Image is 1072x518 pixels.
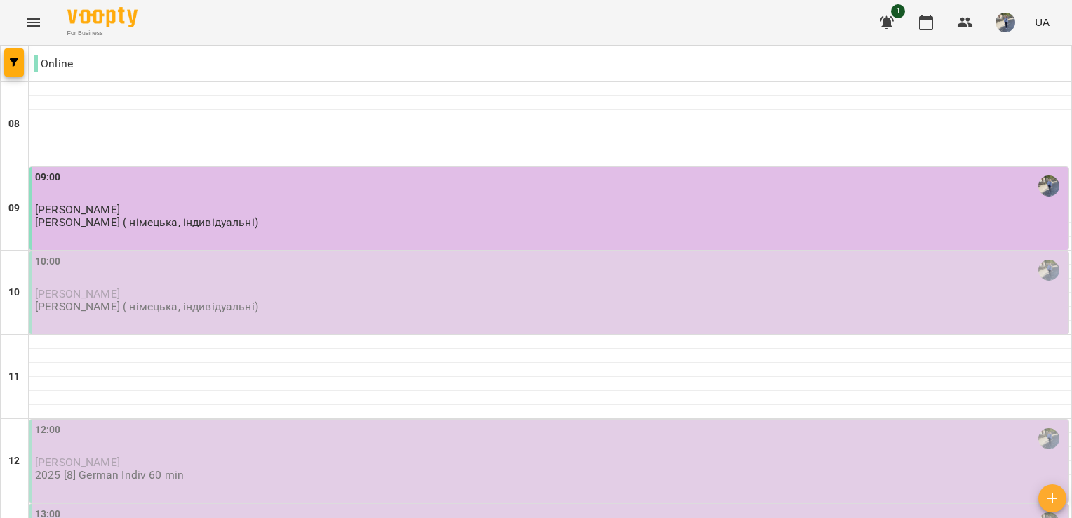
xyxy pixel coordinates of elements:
label: 09:00 [35,170,61,185]
p: 2025 [8] German Indiv 60 min [35,469,184,481]
img: Voopty Logo [67,7,138,27]
span: [PERSON_NAME] [35,456,120,469]
h6: 09 [8,201,20,216]
button: Створити урок [1038,484,1066,512]
img: Мірошніченко Вікторія Сергіївна (н) [1038,175,1059,197]
span: 1 [891,4,905,18]
h6: 08 [8,117,20,132]
p: [PERSON_NAME] ( німецька, індивідуальні) [35,300,258,312]
h6: 11 [8,369,20,385]
h6: 12 [8,453,20,469]
button: Menu [17,6,51,39]
p: [PERSON_NAME] ( німецька, індивідуальні) [35,216,258,228]
h6: 10 [8,285,20,300]
img: Мірошніченко Вікторія Сергіївна (н) [1038,428,1059,449]
label: 12:00 [35,423,61,438]
p: Online [34,55,73,72]
span: UA [1035,15,1050,29]
span: For Business [67,29,138,38]
img: Мірошніченко Вікторія Сергіївна (н) [1038,260,1059,281]
span: [PERSON_NAME] [35,287,120,300]
label: 10:00 [35,254,61,270]
img: 9057b12b0e3b5674d2908fc1e5c3d556.jpg [996,13,1015,32]
button: UA [1029,9,1055,35]
span: [PERSON_NAME] [35,203,120,216]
